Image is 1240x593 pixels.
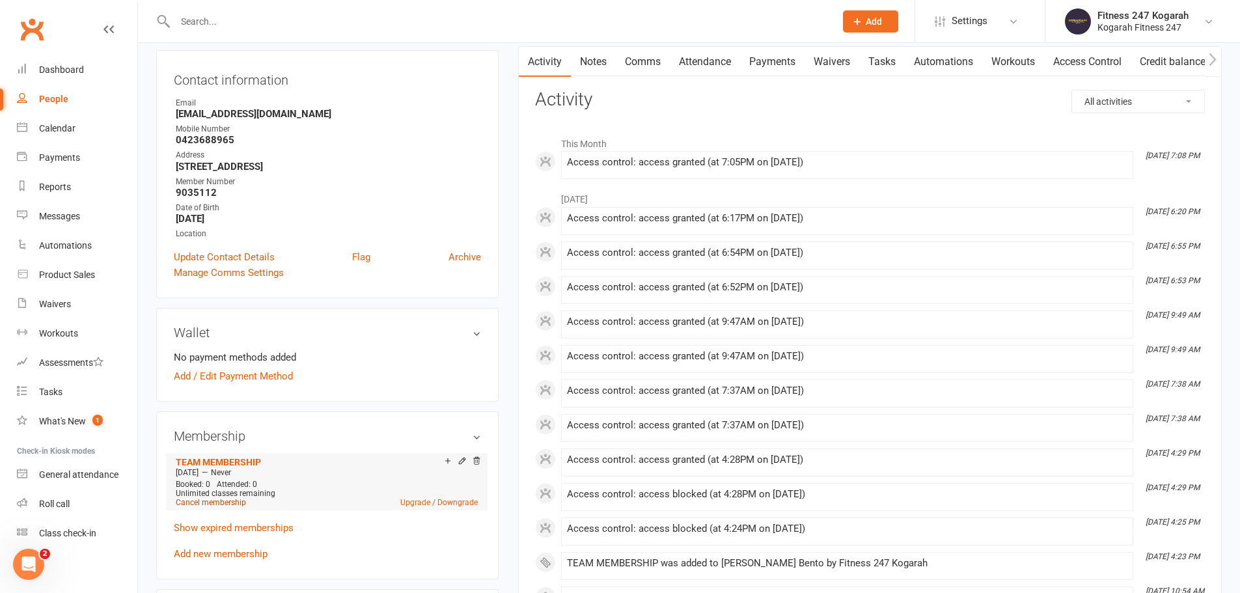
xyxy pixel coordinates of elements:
[17,290,137,319] a: Waivers
[174,325,481,340] h3: Wallet
[174,522,294,534] a: Show expired memberships
[176,498,246,507] a: Cancel membership
[176,108,481,120] strong: [EMAIL_ADDRESS][DOMAIN_NAME]
[1097,21,1189,33] div: Kogarah Fitness 247
[174,68,481,87] h3: Contact information
[176,480,210,489] span: Booked: 0
[1146,207,1200,216] i: [DATE] 6:20 PM
[176,468,199,477] span: [DATE]
[174,429,481,443] h3: Membership
[982,47,1044,77] a: Workouts
[174,249,275,265] a: Update Contact Details
[567,157,1127,168] div: Access control: access granted (at 7:05PM on [DATE])
[670,47,740,77] a: Attendance
[16,13,48,46] a: Clubworx
[1146,151,1200,160] i: [DATE] 7:08 PM
[805,47,859,77] a: Waivers
[567,213,1127,224] div: Access control: access granted (at 6:17PM on [DATE])
[39,416,86,426] div: What's New
[40,549,50,559] span: 2
[17,143,137,172] a: Payments
[1146,379,1200,389] i: [DATE] 7:38 AM
[39,211,80,221] div: Messages
[952,7,987,36] span: Settings
[1146,552,1200,561] i: [DATE] 4:23 PM
[39,469,118,480] div: General attendance
[535,186,1205,206] li: [DATE]
[39,299,71,309] div: Waivers
[176,123,481,135] div: Mobile Number
[616,47,670,77] a: Comms
[174,548,268,560] a: Add new membership
[567,454,1127,465] div: Access control: access granted (at 4:28PM on [DATE])
[905,47,982,77] a: Automations
[571,47,616,77] a: Notes
[39,269,95,280] div: Product Sales
[17,490,137,519] a: Roll call
[1146,276,1200,285] i: [DATE] 6:53 PM
[1044,47,1131,77] a: Access Control
[535,90,1205,110] h3: Activity
[17,319,137,348] a: Workouts
[1097,10,1189,21] div: Fitness 247 Kogarah
[39,328,78,338] div: Workouts
[352,249,370,265] a: Flag
[176,187,481,199] strong: 9035112
[1146,517,1200,527] i: [DATE] 4:25 PM
[217,480,257,489] span: Attended: 0
[567,385,1127,396] div: Access control: access granted (at 7:37AM on [DATE])
[1065,8,1091,34] img: thumb_image1749097489.png
[519,47,571,77] a: Activity
[567,282,1127,293] div: Access control: access granted (at 6:52PM on [DATE])
[567,558,1127,569] div: TEAM MEMBERSHIP was added to [PERSON_NAME] Bento by Fitness 247 Kogarah
[859,47,905,77] a: Tasks
[176,97,481,109] div: Email
[17,55,137,85] a: Dashboard
[176,489,275,498] span: Unlimited classes remaining
[740,47,805,77] a: Payments
[39,94,68,104] div: People
[1131,47,1215,77] a: Credit balance
[567,247,1127,258] div: Access control: access granted (at 6:54PM on [DATE])
[1146,345,1200,354] i: [DATE] 9:49 AM
[17,172,137,202] a: Reports
[535,130,1205,151] li: This Month
[17,348,137,378] a: Assessments
[1146,414,1200,423] i: [DATE] 7:38 AM
[866,16,882,27] span: Add
[176,176,481,188] div: Member Number
[1146,448,1200,458] i: [DATE] 4:29 PM
[211,468,231,477] span: Never
[176,202,481,214] div: Date of Birth
[39,64,84,75] div: Dashboard
[13,549,44,580] iframe: Intercom live chat
[176,149,481,161] div: Address
[448,249,481,265] a: Archive
[176,161,481,172] strong: [STREET_ADDRESS]
[171,12,826,31] input: Search...
[176,213,481,225] strong: [DATE]
[567,316,1127,327] div: Access control: access granted (at 9:47AM on [DATE])
[176,457,261,467] a: TEAM MEMBERSHIP
[17,519,137,548] a: Class kiosk mode
[400,498,478,507] a: Upgrade / Downgrade
[174,350,481,365] li: No payment methods added
[17,231,137,260] a: Automations
[92,415,103,426] span: 1
[1146,483,1200,492] i: [DATE] 4:29 PM
[176,228,481,240] div: Location
[843,10,898,33] button: Add
[17,407,137,436] a: What's New1
[172,467,481,478] div: —
[17,85,137,114] a: People
[174,368,293,384] a: Add / Edit Payment Method
[567,351,1127,362] div: Access control: access granted (at 9:47AM on [DATE])
[39,123,76,133] div: Calendar
[567,489,1127,500] div: Access control: access blocked (at 4:28PM on [DATE])
[17,460,137,490] a: General attendance kiosk mode
[39,499,70,509] div: Roll call
[17,114,137,143] a: Calendar
[39,528,96,538] div: Class check-in
[17,260,137,290] a: Product Sales
[39,357,103,368] div: Assessments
